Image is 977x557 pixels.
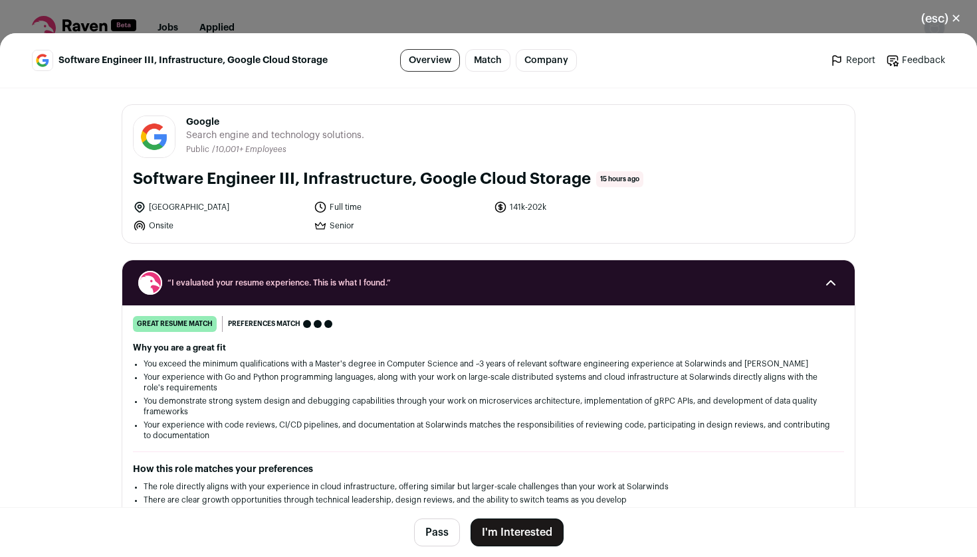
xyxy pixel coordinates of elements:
[167,278,810,288] span: “I evaluated your resume experience. This is what I found.”
[133,316,217,332] div: great resume match
[212,145,286,155] li: /
[134,116,175,157] img: 8d2c6156afa7017e60e680d3937f8205e5697781b6c771928cb24e9df88505de.jpg
[516,49,577,72] a: Company
[58,54,328,67] span: Software Engineer III, Infrastructure, Google Cloud Storage
[186,129,364,142] span: Search engine and technology solutions.
[400,49,460,72] a: Overview
[596,171,643,187] span: 15 hours ago
[228,317,300,331] span: Preferences match
[314,200,487,214] li: Full time
[144,358,833,369] li: You exceed the minimum qualifications with a Master's degree in Computer Science and ~3 years of ...
[133,219,306,232] li: Onsite
[471,518,564,546] button: I'm Interested
[886,54,945,67] a: Feedback
[314,219,487,232] li: Senior
[133,200,306,214] li: [GEOGRAPHIC_DATA]
[144,495,833,505] li: There are clear growth opportunities through technical leadership, design reviews, and the abilit...
[414,518,460,546] button: Pass
[465,49,510,72] a: Match
[905,4,977,33] button: Close modal
[133,463,844,476] h2: How this role matches your preferences
[33,50,53,70] img: 8d2c6156afa7017e60e680d3937f8205e5697781b6c771928cb24e9df88505de.jpg
[144,372,833,393] li: Your experience with Go and Python programming languages, along with your work on large-scale dis...
[186,145,212,155] li: Public
[186,116,364,129] span: Google
[494,200,667,214] li: 141k-202k
[144,481,833,492] li: The role directly aligns with your experience in cloud infrastructure, offering similar but large...
[144,396,833,417] li: You demonstrate strong system design and debugging capabilities through your work on microservice...
[133,169,591,190] h1: Software Engineer III, Infrastructure, Google Cloud Storage
[133,343,844,353] h2: Why you are a great fit
[215,145,286,153] span: 10,001+ Employees
[144,420,833,441] li: Your experience with code reviews, CI/CD pipelines, and documentation at Solarwinds matches the r...
[830,54,875,67] a: Report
